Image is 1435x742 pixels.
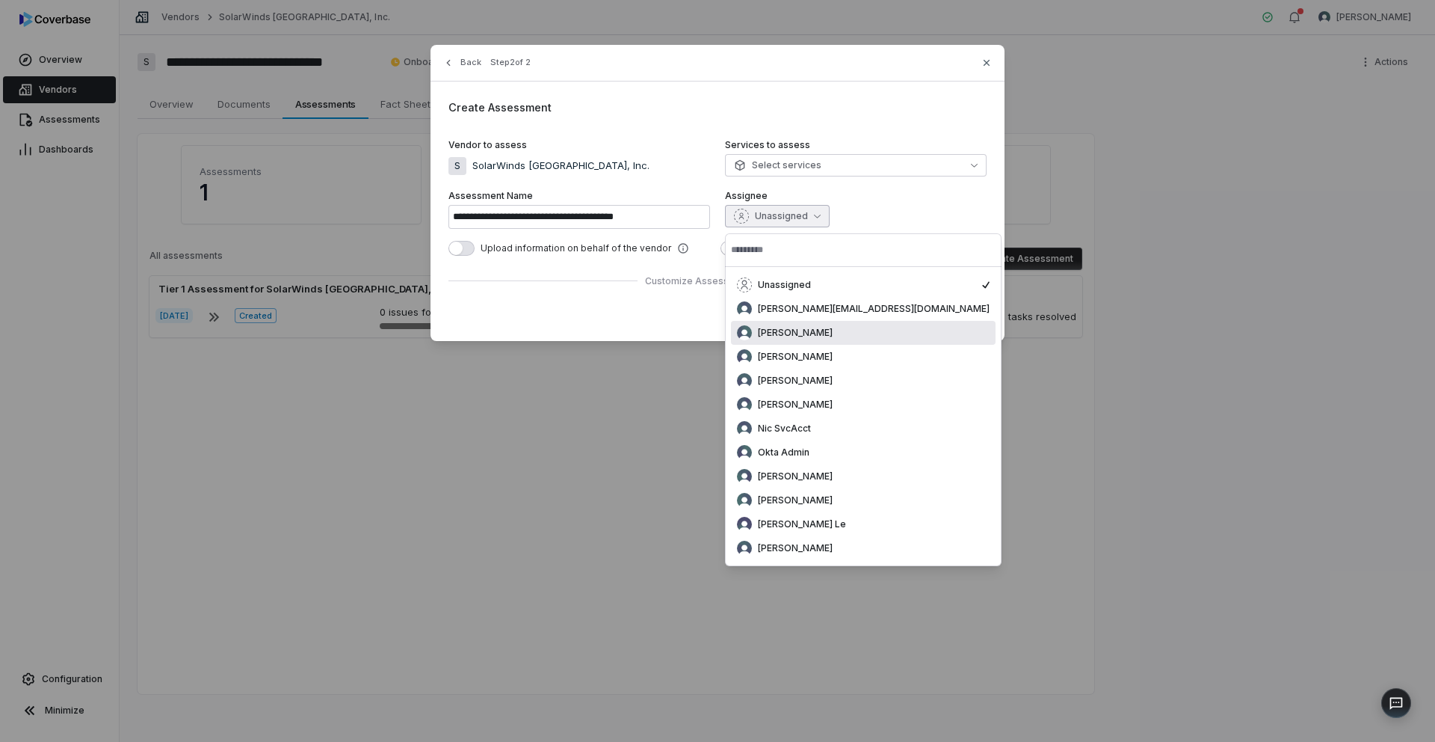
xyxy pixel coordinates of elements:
[448,190,710,202] label: Assessment Name
[758,447,809,459] span: Okta Admin
[490,57,531,68] span: Step 2 of 2
[755,210,808,222] span: Unassigned
[645,275,790,287] button: Customize Assessment Plan
[737,493,752,508] img: Sayantan Bhattacherjee avatar
[448,101,552,114] span: Create Assessment
[737,397,752,412] img: Emmet Murray avatar
[758,518,846,530] span: [PERSON_NAME] Le
[737,349,752,364] img: Alan Mac Kenna avatar
[758,351,833,363] span: [PERSON_NAME]
[758,327,833,339] span: [PERSON_NAME]
[481,242,671,254] span: Upload information on behalf of the vendor
[737,301,752,316] img: null null avatar
[645,275,772,287] span: Customize Assessment Plan
[758,423,811,435] span: Nic SvcAcct
[737,445,752,460] img: Okta Admin avatar
[737,541,752,556] img: Tomo Majima avatar
[737,325,752,340] img: Adeola Ajiginni avatar
[737,421,752,436] img: Nic SvcAcct avatar
[466,159,649,174] p: SolarWinds [GEOGRAPHIC_DATA], Inc.
[731,273,996,560] div: Suggestions
[737,517,752,532] img: Thuy Le avatar
[448,139,527,151] span: Vendor to assess
[737,469,752,484] img: Samuel Folarin avatar
[758,279,811,291] span: Unassigned
[758,375,833,387] span: [PERSON_NAME]
[758,494,833,506] span: [PERSON_NAME]
[758,470,833,482] span: [PERSON_NAME]
[734,159,821,171] span: Select services
[737,373,752,388] img: Christina Chen avatar
[725,190,987,202] label: Assignee
[758,399,833,411] span: [PERSON_NAME]
[438,49,486,76] button: Back
[758,303,990,315] span: [PERSON_NAME][EMAIL_ADDRESS][DOMAIN_NAME]
[725,139,987,151] label: Services to assess
[758,542,833,554] span: [PERSON_NAME]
